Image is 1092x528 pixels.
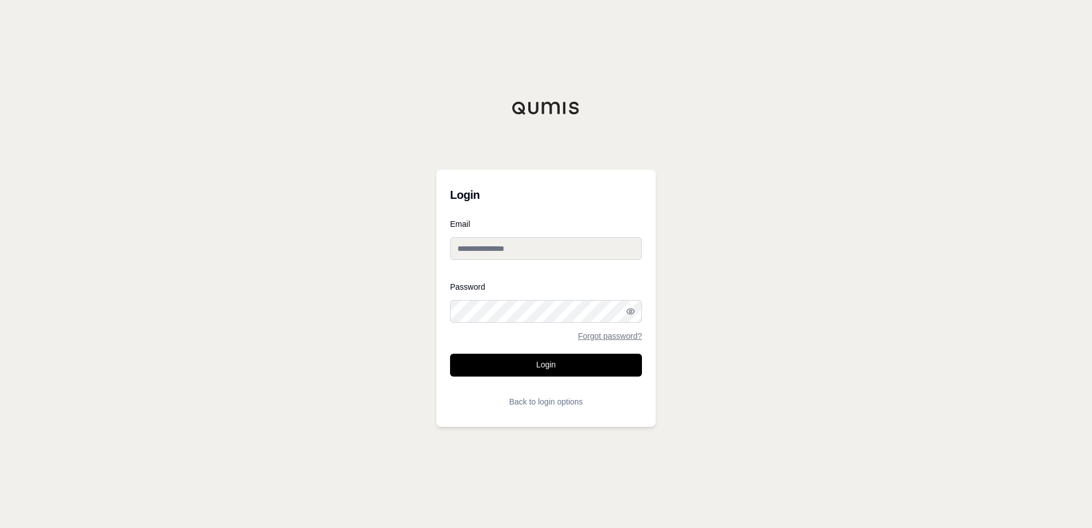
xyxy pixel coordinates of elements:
[450,390,642,413] button: Back to login options
[578,332,642,340] a: Forgot password?
[450,183,642,206] h3: Login
[512,101,580,115] img: Qumis
[450,283,642,291] label: Password
[450,354,642,377] button: Login
[450,220,642,228] label: Email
